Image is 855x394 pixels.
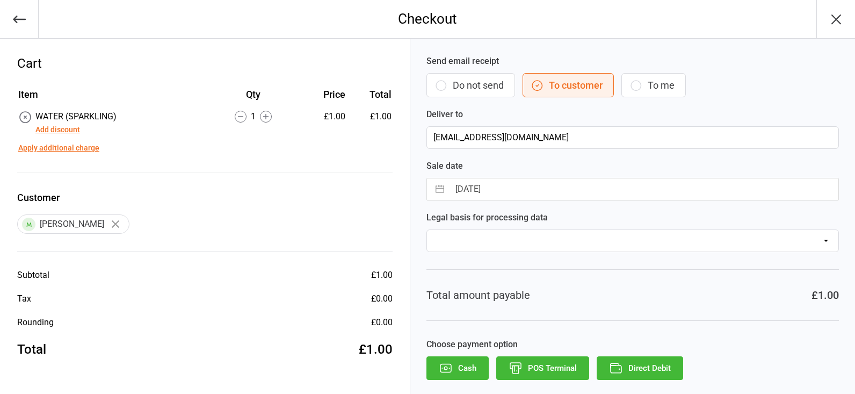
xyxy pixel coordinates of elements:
[18,142,99,154] button: Apply additional charge
[17,269,49,282] div: Subtotal
[18,87,206,109] th: Item
[207,87,299,109] th: Qty
[597,356,683,380] button: Direct Debit
[426,108,839,121] label: Deliver to
[359,340,393,359] div: £1.00
[17,316,54,329] div: Rounding
[300,87,345,102] div: Price
[17,292,31,305] div: Tax
[17,190,393,205] label: Customer
[350,110,392,136] td: £1.00
[350,87,392,109] th: Total
[496,356,589,380] button: POS Terminal
[621,73,686,97] button: To me
[35,111,117,121] span: WATER (SPARKLING)
[426,55,839,68] label: Send email receipt
[523,73,614,97] button: To customer
[371,316,393,329] div: £0.00
[426,73,515,97] button: Do not send
[426,126,839,149] input: Customer Email
[17,54,393,73] div: Cart
[35,124,80,135] button: Add discount
[17,340,46,359] div: Total
[426,338,839,351] label: Choose payment option
[371,292,393,305] div: £0.00
[426,356,489,380] button: Cash
[300,110,345,123] div: £1.00
[17,214,129,234] div: [PERSON_NAME]
[207,110,299,123] div: 1
[811,287,839,303] div: £1.00
[426,211,839,224] label: Legal basis for processing data
[426,160,839,173] label: Sale date
[426,287,530,303] div: Total amount payable
[371,269,393,282] div: £1.00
